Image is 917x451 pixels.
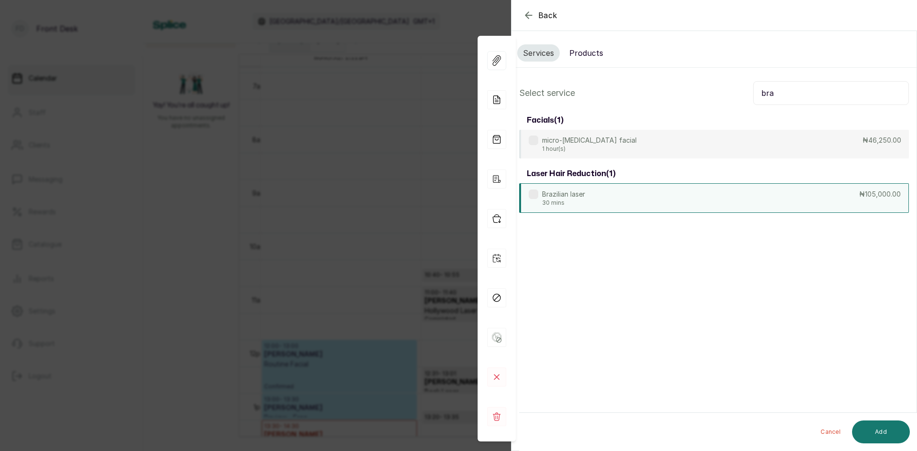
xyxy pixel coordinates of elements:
[517,44,560,62] button: Services
[527,115,564,126] h3: facials ( 1 )
[813,420,848,443] button: Cancel
[542,136,637,145] p: micro-[MEDICAL_DATA] facial
[542,199,585,207] p: 30 mins
[542,189,585,199] p: Brazilian laser
[852,420,910,443] button: Add
[859,189,901,199] p: ₦105,000.00
[564,44,609,62] button: Products
[527,168,616,179] h3: laser hair reduction ( 1 )
[523,10,557,21] button: Back
[519,86,575,100] p: Select service
[542,145,637,153] p: 1 hour(s)
[753,81,909,105] input: Search.
[863,136,901,145] p: ₦46,250.00
[538,10,557,21] span: Back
